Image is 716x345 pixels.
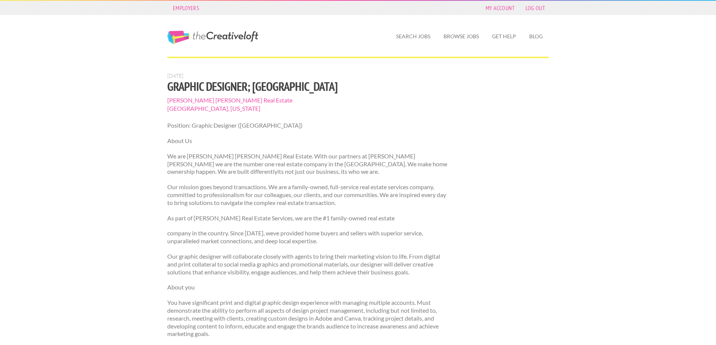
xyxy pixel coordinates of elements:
a: Employers [169,3,203,13]
span: [PERSON_NAME] [PERSON_NAME] Real Estate [167,96,450,104]
a: My Account [482,3,519,13]
span: [DATE] [167,72,183,79]
a: Get Help [486,28,522,45]
p: Our graphic designer will collaborate closely with agents to bring their marketing vision to life... [167,253,450,276]
p: As part of [PERSON_NAME] Real Estate Services, we are the #1 family-owned real estate [167,214,450,222]
a: Browse Jobs [437,28,485,45]
p: About you [167,283,450,291]
p: You have significant print and digital graphic design experience with managing multiple accounts.... [167,299,450,338]
span: [GEOGRAPHIC_DATA], [US_STATE] [167,104,450,113]
p: Position: Graphic Designer ([GEOGRAPHIC_DATA]) [167,122,450,130]
p: company in the country. Since [DATE], weve provided home buyers and sellers with superior service... [167,229,450,245]
p: About Us [167,137,450,145]
a: Blog [523,28,549,45]
a: Search Jobs [390,28,436,45]
h1: Graphic Designer; [GEOGRAPHIC_DATA] [167,80,450,93]
p: We are [PERSON_NAME] [PERSON_NAME] Real Estate. With our partners at [PERSON_NAME] [PERSON_NAME] ... [167,152,450,176]
p: Our mission goes beyond transactions. We are a family-owned, full-service real estate services co... [167,183,450,206]
a: The Creative Loft [167,31,258,44]
a: Log Out [522,3,549,13]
